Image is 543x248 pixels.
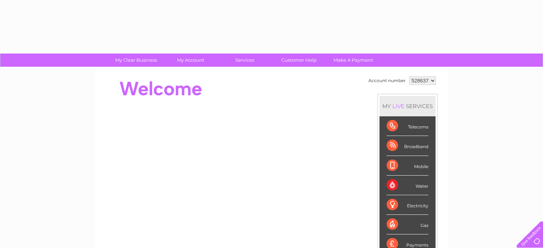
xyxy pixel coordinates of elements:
[379,96,436,116] div: MY SERVICES
[387,195,428,215] div: Electricity
[270,54,328,67] a: Customer Help
[324,54,383,67] a: Make A Payment
[391,103,406,110] div: LIVE
[107,54,166,67] a: My Clear Business
[387,116,428,136] div: Telecoms
[387,136,428,156] div: Broadband
[387,156,428,176] div: Mobile
[387,215,428,234] div: Gas
[367,75,407,87] td: Account number
[215,54,274,67] a: Services
[161,54,220,67] a: My Account
[387,176,428,195] div: Water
